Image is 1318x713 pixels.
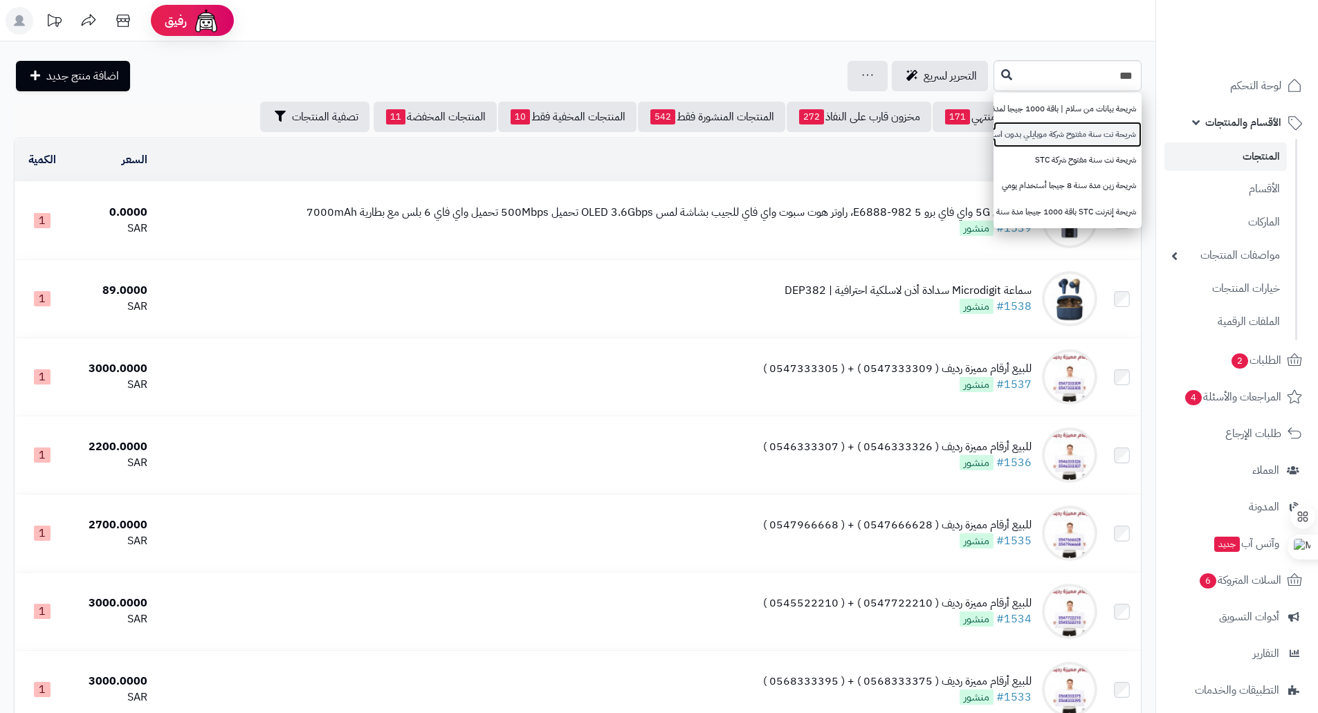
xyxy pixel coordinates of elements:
a: الطلبات2 [1164,344,1310,377]
a: الملفات الرقمية [1164,307,1287,337]
span: 272 [799,109,824,124]
a: المنتجات المخفية فقط10 [498,102,637,132]
span: وآتس آب [1213,534,1279,553]
a: مخزون منتهي171 [933,102,1039,132]
a: السعر [122,151,147,168]
div: 89.0000 [76,283,148,299]
span: أدوات التسويق [1219,607,1279,627]
div: SAR [76,299,148,315]
span: 171 [945,109,970,124]
img: للبيع أرقام مميزة رديف ( 0547666628 ) + ( 0547966668 ) [1042,506,1097,561]
span: 10 [511,109,530,124]
div: 2200.0000 [76,439,148,455]
span: المدونة [1249,497,1279,517]
span: رفيق [165,12,187,29]
img: ai-face.png [192,7,220,35]
span: منشور [960,377,994,392]
a: شريحة زين مدة سنة 8 جيجا أستخدام يومي [994,173,1142,198]
div: 3000.0000 [76,674,148,689]
div: SAR [76,455,148,471]
a: وآتس آبجديد [1164,527,1310,560]
img: سماعة Microdigit سدادة أذن لاسلكية احترافية | DEP382 [1042,271,1097,326]
span: طلبات الإرجاع [1225,424,1281,443]
a: #1535 [996,533,1032,549]
span: 1 [34,447,51,463]
div: SAR [76,611,148,627]
span: الأقسام والمنتجات [1205,113,1281,132]
img: للبيع أرقام مميزة رديف ( 0546333326 ) + ( 0546333307 ) [1042,427,1097,483]
a: التحرير لسريع [892,61,988,91]
a: شريحة نت سنة مفتوح شركة STC [994,147,1142,173]
a: الأقسام [1164,174,1287,204]
a: #1538 [996,298,1032,315]
a: السلات المتروكة6 [1164,564,1310,597]
a: اضافة منتج جديد [16,61,130,91]
div: للبيع أرقام مميزة رديف ( 0547333309 ) + ( 0547333305 ) [763,361,1032,377]
span: اضافة منتج جديد [46,68,119,84]
span: 1 [34,213,51,228]
span: 1 [34,526,51,541]
div: SAR [76,221,148,237]
a: #1534 [996,611,1032,627]
a: الكمية [28,151,56,168]
a: المنتجات المخفضة11 [374,102,497,132]
span: التقارير [1253,644,1279,663]
div: SAR [76,377,148,393]
span: تصفية المنتجات [292,109,358,125]
a: المنتجات [1164,142,1287,171]
div: للبيع أرقام مميزة رديف ( 0546333326 ) + ( 0546333307 ) [763,439,1032,455]
div: للبيع أرقام مميزة رديف ( 0568333375 ) + ( 0568333395 ) [763,674,1032,689]
div: للبيع أرقام مميزة رديف ( 0547722210 ) + ( 0545522210 ) [763,595,1032,611]
span: منشور [960,455,994,470]
div: 0.0000 [76,205,148,221]
a: #1533 [996,689,1032,705]
div: 3000.0000 [76,361,148,377]
img: logo-2.png [1224,10,1305,39]
a: مواصفات المنتجات [1164,241,1287,270]
a: أدوات التسويق [1164,600,1310,633]
span: التطبيقات والخدمات [1195,680,1279,700]
img: للبيع أرقام مميزة رديف ( 0547333309 ) + ( 0547333305 ) [1042,349,1097,405]
a: المدونة [1164,490,1310,524]
span: منشور [960,299,994,314]
a: لوحة التحكم [1164,69,1310,102]
span: المراجعات والأسئلة [1184,387,1281,407]
a: العملاء [1164,454,1310,487]
span: 542 [650,109,675,124]
img: للبيع أرقام مميزة رديف ( 0547722210 ) + ( 0545522210 ) [1042,584,1097,639]
a: شريحة بيانات من سلام | باقة 1000 جيجا لمدة سنة [994,96,1142,122]
a: المنتجات المنشورة فقط542 [638,102,785,132]
span: السلات المتروكة [1198,571,1281,590]
a: الماركات [1164,207,1287,237]
a: #1537 [996,376,1032,393]
a: التقارير [1164,637,1310,670]
a: مخزون قارب على النفاذ272 [787,102,931,132]
a: #1539 [996,220,1032,237]
span: منشور [960,611,994,627]
span: 1 [34,604,51,619]
span: الطلبات [1230,351,1281,370]
a: تحديثات المنصة [37,7,71,38]
div: راوتر بروفي 5G واي فاي برو 5 E6888-982، راوتر هوت سبوت واي فاي للجيب بشاشة لمس OLED 3.6Gbps تحميل... [306,205,1032,221]
div: 3000.0000 [76,595,148,611]
div: 2700.0000 [76,517,148,533]
span: 1 [34,291,51,306]
span: 4 [1184,389,1202,406]
span: منشور [960,221,994,236]
span: 1 [34,682,51,697]
a: شريحة إنترنت STC باقة 1000 جيجا مدة سنة [994,199,1142,225]
a: شريحة نت سنة مفتوح شركة موبايلي بدون استخدام عادل [994,122,1142,147]
span: 2 [1231,353,1249,369]
span: جديد [1214,537,1240,552]
div: سماعة Microdigit سدادة أذن لاسلكية احترافية | DEP382 [785,283,1032,299]
span: لوحة التحكم [1230,76,1281,95]
a: #1536 [996,454,1032,471]
span: 6 [1199,573,1217,589]
a: طلبات الإرجاع [1164,417,1310,450]
span: 1 [34,369,51,385]
span: منشور [960,689,994,705]
div: SAR [76,533,148,549]
span: التحرير لسريع [924,68,977,84]
a: خيارات المنتجات [1164,274,1287,304]
span: العملاء [1252,461,1279,480]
